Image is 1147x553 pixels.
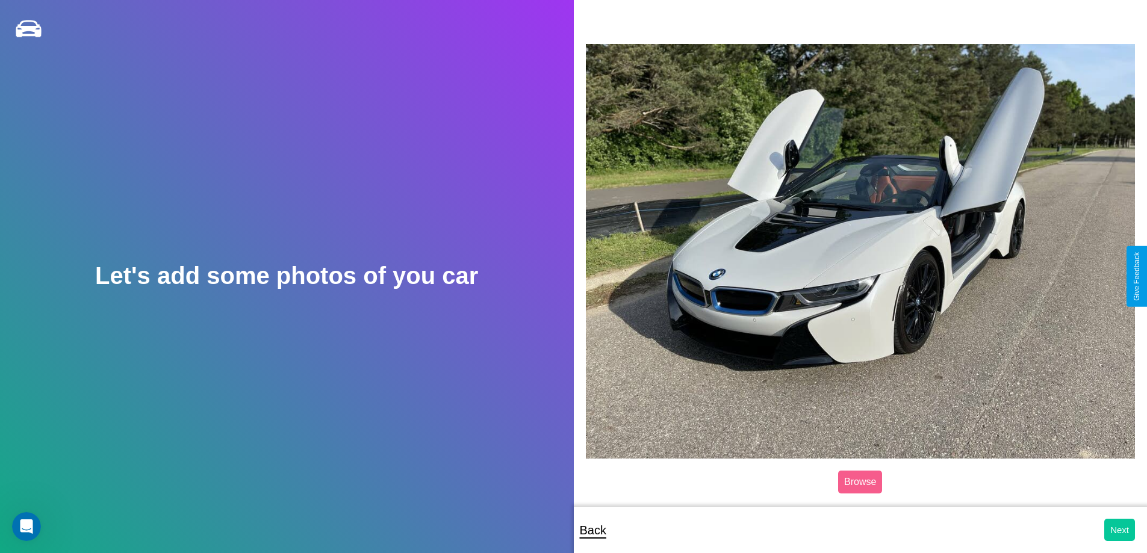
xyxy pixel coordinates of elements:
p: Back [580,519,606,541]
label: Browse [838,471,882,493]
iframe: Intercom live chat [12,512,41,541]
button: Next [1104,519,1135,541]
h2: Let's add some photos of you car [95,262,478,289]
div: Give Feedback [1133,252,1141,301]
img: posted [586,44,1136,458]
